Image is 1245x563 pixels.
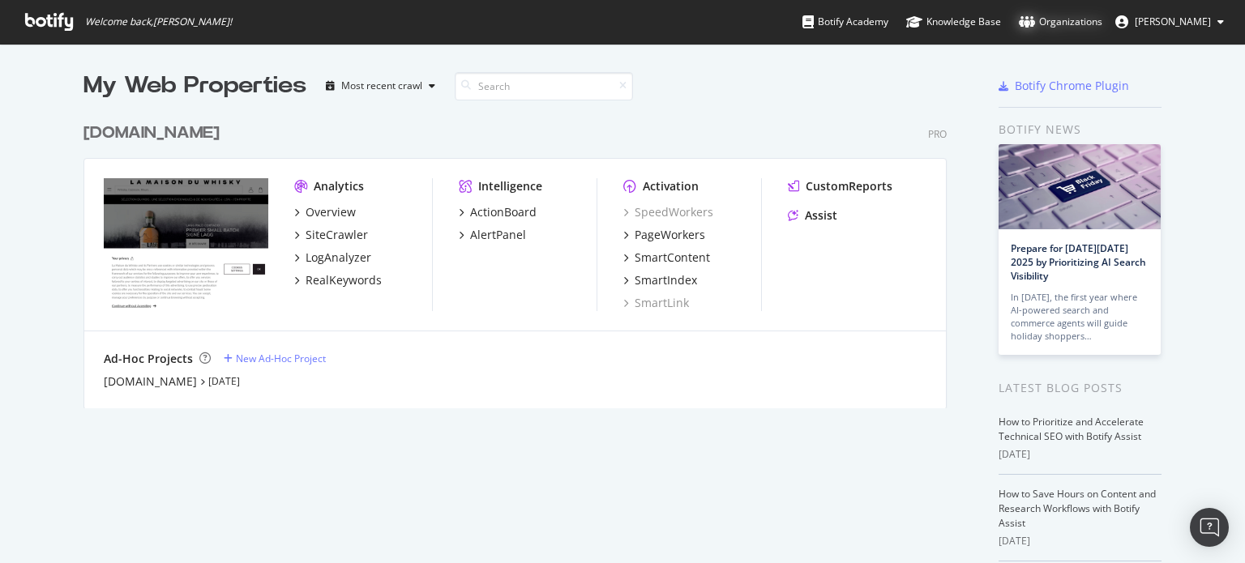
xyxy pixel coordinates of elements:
div: CustomReports [806,178,892,194]
button: Most recent crawl [319,73,442,99]
div: Knowledge Base [906,14,1001,30]
div: [DOMAIN_NAME] [83,122,220,145]
div: ActionBoard [470,204,537,220]
div: [DATE] [999,534,1162,548]
div: Latest Blog Posts [999,379,1162,397]
div: Botify Chrome Plugin [1015,78,1129,94]
div: PageWorkers [635,227,705,243]
div: Overview [306,204,356,220]
div: Most recent crawl [341,81,422,91]
div: In [DATE], the first year where AI-powered search and commerce agents will guide holiday shoppers… [1011,291,1149,343]
a: [DATE] [208,374,240,388]
div: Intelligence [478,178,542,194]
a: PageWorkers [623,227,705,243]
div: SmartContent [635,250,710,266]
a: Assist [788,207,837,224]
div: grid [83,102,960,408]
div: Open Intercom Messenger [1190,508,1229,547]
a: SmartContent [623,250,710,266]
span: Quentin JEZEQUEL [1135,15,1211,28]
div: Botify news [999,121,1162,139]
a: New Ad-Hoc Project [224,352,326,365]
div: SmartIndex [635,272,697,288]
img: Prepare for Black Friday 2025 by Prioritizing AI Search Visibility [999,144,1161,229]
a: Botify Chrome Plugin [999,78,1129,94]
a: SmartLink [623,295,689,311]
a: Overview [294,204,356,220]
div: SiteCrawler [306,227,368,243]
a: How to Save Hours on Content and Research Workflows with Botify Assist [999,487,1156,530]
div: Botify Academy [802,14,888,30]
input: Search [455,72,633,100]
a: SmartIndex [623,272,697,288]
div: Ad-Hoc Projects [104,351,193,367]
a: How to Prioritize and Accelerate Technical SEO with Botify Assist [999,415,1144,443]
span: Welcome back, [PERSON_NAME] ! [85,15,232,28]
a: AlertPanel [459,227,526,243]
div: [DATE] [999,447,1162,462]
div: Pro [928,127,947,141]
div: AlertPanel [470,227,526,243]
a: [DOMAIN_NAME] [104,373,197,390]
a: [DOMAIN_NAME] [83,122,226,145]
div: Analytics [314,178,364,194]
a: Prepare for [DATE][DATE] 2025 by Prioritizing AI Search Visibility [1011,241,1146,283]
a: ActionBoard [459,204,537,220]
div: RealKeywords [306,272,382,288]
a: SiteCrawler [294,227,368,243]
a: SpeedWorkers [623,204,713,220]
div: LogAnalyzer [306,250,371,266]
div: Assist [805,207,837,224]
img: whisky.fr [104,178,268,309]
div: My Web Properties [83,70,306,102]
button: [PERSON_NAME] [1102,9,1237,35]
a: CustomReports [788,178,892,194]
a: LogAnalyzer [294,250,371,266]
div: New Ad-Hoc Project [236,352,326,365]
a: RealKeywords [294,272,382,288]
div: Organizations [1019,14,1102,30]
div: Activation [643,178,699,194]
